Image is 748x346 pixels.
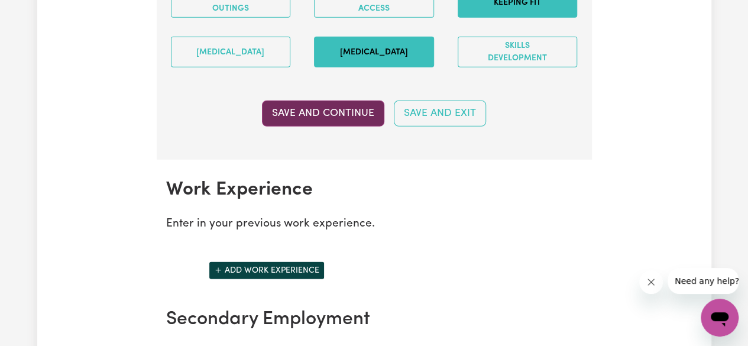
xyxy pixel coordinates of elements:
[394,101,486,127] button: Save and Exit
[166,308,582,331] h2: Secondary Employment
[7,8,72,18] span: Need any help?
[171,37,291,67] button: [MEDICAL_DATA]
[639,270,663,294] iframe: Close message
[166,216,582,233] p: Enter in your previous work experience.
[314,37,434,67] button: [MEDICAL_DATA]
[458,37,578,67] button: Skills Development
[262,101,384,127] button: Save and Continue
[701,299,739,337] iframe: Button to launch messaging window
[166,179,582,201] h2: Work Experience
[209,261,325,280] button: Add another work experience
[668,268,739,294] iframe: Message from company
